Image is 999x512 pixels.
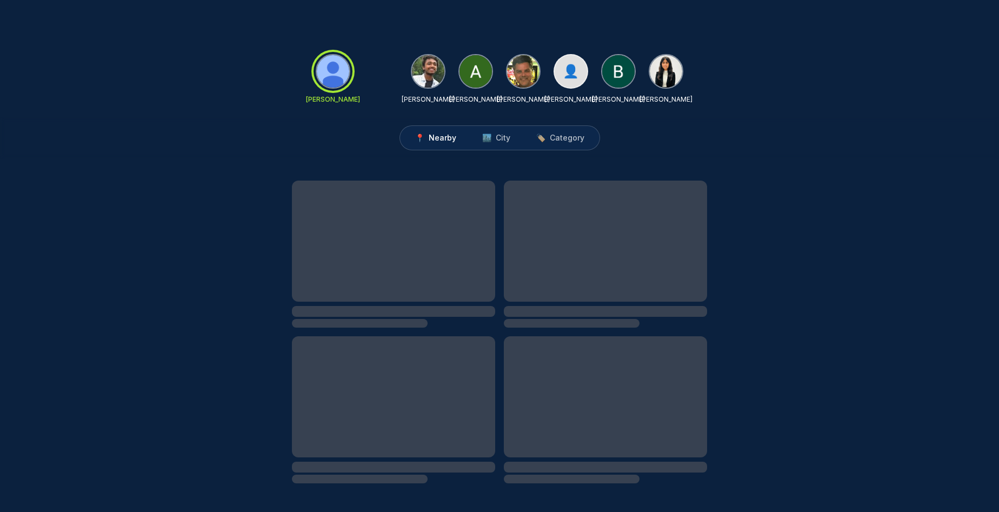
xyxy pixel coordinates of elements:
p: [PERSON_NAME] [306,95,360,104]
p: [PERSON_NAME] [402,95,455,104]
img: NIKHIL AGARWAL [412,55,444,88]
button: 🏙️City [469,128,523,148]
p: [PERSON_NAME] [449,95,502,104]
p: [PERSON_NAME] [640,95,692,104]
button: 🏷️Category [523,128,597,148]
span: 📍 [415,132,424,143]
span: Category [550,132,584,143]
img: Kevin Baldwin [507,55,540,88]
span: 🏷️ [536,132,545,143]
img: KHUSHI KASTURIYA [650,55,682,88]
span: 🏙️ [482,132,491,143]
p: [PERSON_NAME] [592,95,645,104]
p: [PERSON_NAME] [497,95,550,104]
button: 📍Nearby [402,128,469,148]
img: Anna Miller [459,55,492,88]
span: City [496,132,510,143]
p: [PERSON_NAME] [544,95,597,104]
span: 👤 [563,63,579,80]
img: Brendan Delumpa [602,55,635,88]
span: Nearby [429,132,456,143]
